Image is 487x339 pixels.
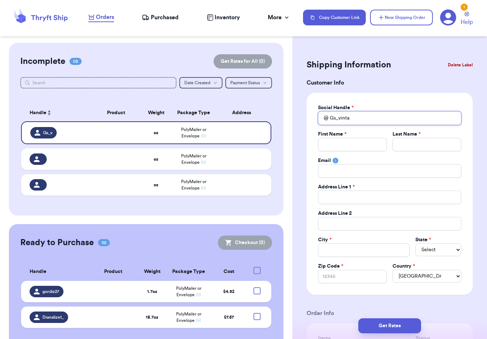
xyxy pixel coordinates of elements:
span: 03 [70,58,82,65]
button: Copy Customer Link [303,10,366,25]
span: PolyMailer or Envelope ✉️ [176,312,201,323]
button: Get Rates for All (0) [214,54,272,69]
th: Product [89,263,138,281]
h2: Incomplete [20,56,65,67]
div: More [268,13,290,22]
span: Inventory [215,13,240,22]
button: New Shipping Order [370,10,433,25]
span: $ 4.52 [223,289,235,294]
span: Help [461,18,473,26]
label: State [415,236,431,243]
label: First Name [318,131,347,138]
a: Purchased [142,13,179,22]
input: Search [20,77,176,88]
input: 12345 [318,270,387,283]
span: Handle [30,109,46,117]
th: Cost [211,263,247,281]
label: Zip Code [318,263,343,270]
button: Delete Label [445,57,476,73]
label: Address Line 1 [318,183,355,191]
span: Date Created [184,81,210,85]
span: PolyMailer or Envelope ✉️ [181,154,206,165]
span: Payment Status [230,81,260,85]
label: Email [318,157,331,164]
label: Country [393,263,415,270]
th: Address [216,104,271,121]
button: Date Created [179,77,222,88]
a: Inventory [207,13,240,22]
span: PolyMailer or Envelope ✉️ [181,179,206,190]
span: Purchased [151,13,179,22]
span: $ 7.67 [224,315,234,319]
a: 1 [440,9,456,26]
label: Address Line 2 [318,210,352,217]
label: City [318,236,332,243]
button: Sort ascending [46,108,52,117]
h2: Shipping Information [307,59,391,71]
h3: Order Info [307,309,473,318]
div: 1 [461,4,468,11]
strong: oz [154,183,158,187]
a: Help [461,12,473,26]
button: Payment Status [225,77,272,88]
strong: oz [154,157,158,161]
span: gordiz27 [42,289,59,294]
th: Weight [141,104,171,121]
strong: 1.7 oz [147,289,157,294]
span: Gs_v [43,130,52,136]
span: PolyMailer or Envelope ✉️ [181,127,206,138]
label: Social Handle [318,104,354,111]
th: Package Type [171,104,216,121]
a: Orders [88,13,114,22]
th: Weight [138,263,167,281]
button: Get Rates [358,318,421,333]
div: @ [318,111,328,125]
span: Orders [96,13,114,21]
strong: oz [154,131,158,135]
h3: Customer Info [307,79,473,87]
label: Last Name [393,131,421,138]
th: Package Type [167,263,211,281]
span: 02 [98,239,110,246]
button: Checkout (0) [218,236,272,250]
strong: 18.7 oz [146,315,158,319]
span: Handle [30,268,46,275]
span: PolyMailer or Envelope ✉️ [176,286,201,297]
th: Product [91,104,141,121]
span: Dianalizet_ [42,314,64,320]
h2: Ready to Purchase [20,237,94,248]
